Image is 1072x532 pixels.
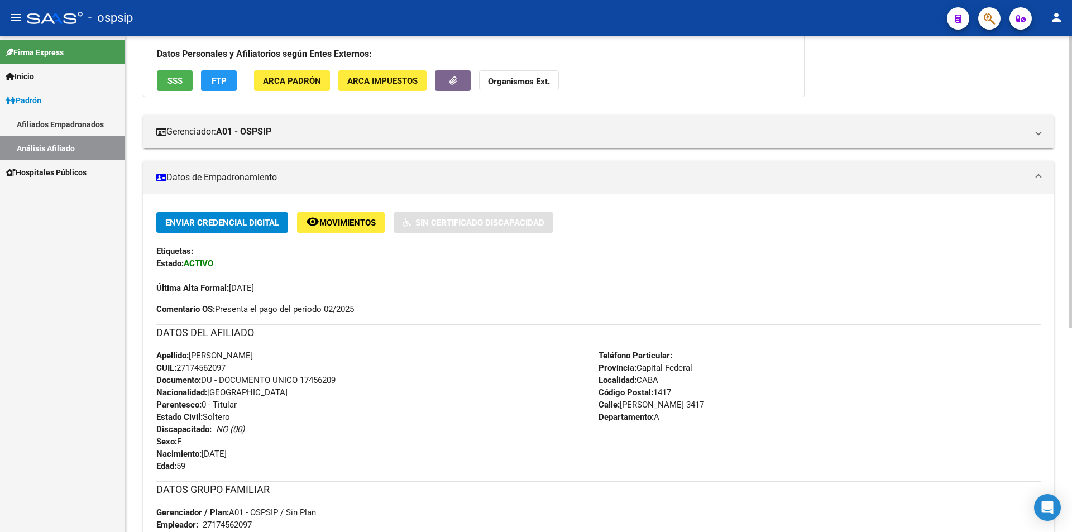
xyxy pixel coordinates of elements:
[156,375,201,385] strong: Documento:
[599,412,654,422] strong: Departamento:
[6,70,34,83] span: Inicio
[9,11,22,24] mat-icon: menu
[1034,494,1061,521] div: Open Intercom Messenger
[156,437,177,447] strong: Sexo:
[599,387,671,397] span: 1417
[415,218,544,228] span: Sin Certificado Discapacidad
[143,161,1054,194] mat-expansion-panel-header: Datos de Empadronamiento
[1050,11,1063,24] mat-icon: person
[6,94,41,107] span: Padrón
[212,76,227,86] span: FTP
[479,70,559,91] button: Organismos Ext.
[599,375,658,385] span: CABA
[156,412,230,422] span: Soltero
[156,363,226,373] span: 27174562097
[184,258,213,269] strong: ACTIVO
[319,218,376,228] span: Movimientos
[156,507,316,517] span: A01 - OSPSIP / Sin Plan
[599,363,636,373] strong: Provincia:
[156,304,215,314] strong: Comentario OS:
[156,375,336,385] span: DU - DOCUMENTO UNICO 17456209
[156,507,229,517] strong: Gerenciador / Plan:
[254,70,330,91] button: ARCA Padrón
[88,6,133,30] span: - ospsip
[157,46,791,62] h3: Datos Personales y Afiliatorios según Entes Externos:
[143,115,1054,148] mat-expansion-panel-header: Gerenciador:A01 - OSPSIP
[156,246,193,256] strong: Etiquetas:
[156,171,1027,184] mat-panel-title: Datos de Empadronamiento
[156,351,189,361] strong: Apellido:
[157,70,193,91] button: SSS
[203,519,252,531] div: 27174562097
[6,166,87,179] span: Hospitales Públicos
[156,283,229,293] strong: Última Alta Formal:
[156,387,207,397] strong: Nacionalidad:
[156,449,202,459] strong: Nacimiento:
[306,215,319,228] mat-icon: remove_red_eye
[156,400,202,410] strong: Parentesco:
[216,424,245,434] i: NO (00)
[156,461,185,471] span: 59
[338,70,427,91] button: ARCA Impuestos
[156,520,198,530] strong: Empleador:
[599,351,672,361] strong: Teléfono Particular:
[156,437,181,447] span: F
[156,363,176,373] strong: CUIL:
[156,126,1027,138] mat-panel-title: Gerenciador:
[156,212,288,233] button: Enviar Credencial Digital
[156,412,203,422] strong: Estado Civil:
[156,449,227,459] span: [DATE]
[488,76,550,87] strong: Organismos Ext.
[263,76,321,86] span: ARCA Padrón
[599,375,636,385] strong: Localidad:
[156,387,288,397] span: [GEOGRAPHIC_DATA]
[599,387,653,397] strong: Código Postal:
[394,212,553,233] button: Sin Certificado Discapacidad
[156,400,237,410] span: 0 - Titular
[216,126,271,138] strong: A01 - OSPSIP
[6,46,64,59] span: Firma Express
[156,351,253,361] span: [PERSON_NAME]
[599,412,659,422] span: A
[347,76,418,86] span: ARCA Impuestos
[156,461,176,471] strong: Edad:
[156,482,1041,497] h3: DATOS GRUPO FAMILIAR
[165,218,279,228] span: Enviar Credencial Digital
[156,283,254,293] span: [DATE]
[201,70,237,91] button: FTP
[297,212,385,233] button: Movimientos
[599,400,704,410] span: [PERSON_NAME] 3417
[156,424,212,434] strong: Discapacitado:
[599,363,692,373] span: Capital Federal
[599,400,620,410] strong: Calle:
[167,76,183,86] span: SSS
[156,258,184,269] strong: Estado:
[156,303,354,315] span: Presenta el pago del periodo 02/2025
[156,325,1041,341] h3: DATOS DEL AFILIADO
